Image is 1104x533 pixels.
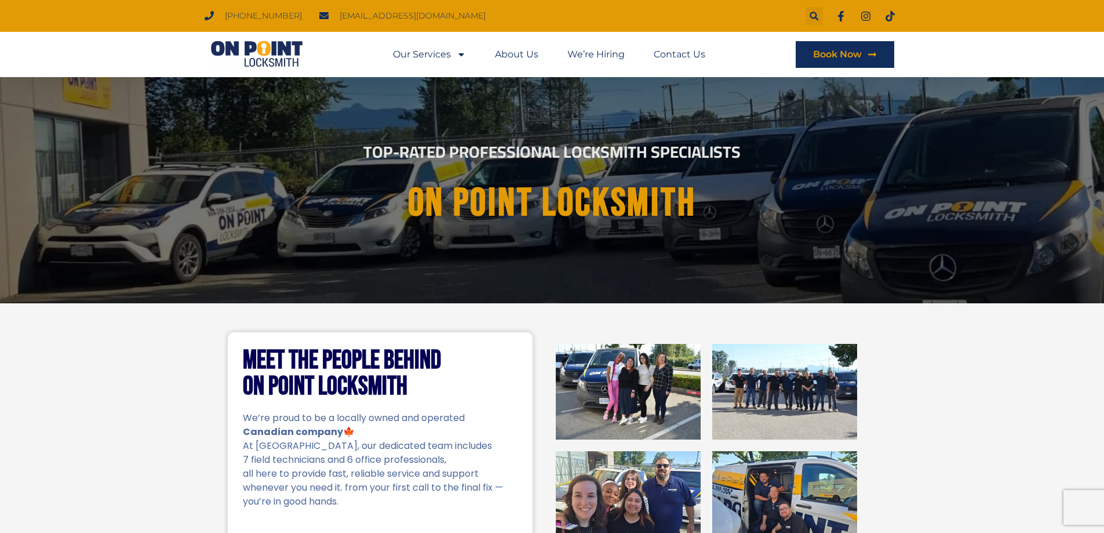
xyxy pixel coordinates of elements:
p: We’re proud to be a locally owned and operated [243,411,518,425]
a: Our Services [393,41,466,68]
span: [PHONE_NUMBER] [222,8,302,24]
p: 7 field technicians and 6 office professionals, [243,453,518,467]
span: [EMAIL_ADDRESS][DOMAIN_NAME] [337,8,486,24]
a: Contact Us [654,41,705,68]
a: Book Now [796,41,894,68]
strong: Canadian company [243,425,343,438]
p: whenever you need it. from your first call to the final fix — [243,481,518,495]
a: About Us [495,41,538,68]
p: all here to provide fast, reliable service and support [243,467,518,481]
h2: Meet the People Behind On Point Locksmith [243,347,518,400]
a: We’re Hiring [567,41,625,68]
img: On Point Locksmith Port Coquitlam, BC 1 [556,344,701,440]
img: On Point Locksmith Port Coquitlam, BC 2 [712,344,857,440]
h1: On point Locksmith [240,182,865,225]
h2: Top-Rated Professional Locksmith Specialists [230,144,875,160]
div: Search [805,7,823,25]
span: Book Now [813,50,862,59]
p: 🍁 At [GEOGRAPHIC_DATA], our dedicated team includes [243,425,518,453]
p: you’re in good hands. [243,495,518,509]
nav: Menu [393,41,705,68]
